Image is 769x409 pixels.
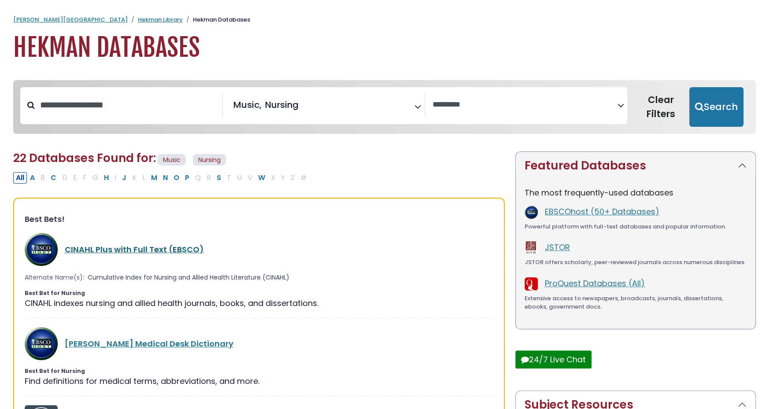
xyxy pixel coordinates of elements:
span: Music [158,154,186,166]
span: Nursing [265,98,299,111]
a: Hekman Library [138,15,183,24]
div: Alpha-list to filter by first letter of database name [13,172,310,183]
a: [PERSON_NAME] Medical Desk Dictionary [65,338,233,349]
button: 24/7 Live Chat [515,350,592,368]
span: 22 Databases Found for: [13,150,156,166]
div: CINAHL indexes nursing and allied health journals, books, and dissertations. [25,297,493,309]
span: Nursing [193,154,226,166]
div: Best Bet for Nursing [25,289,493,297]
p: The most frequently-used databases [525,187,747,199]
div: Find definitions for medical terms, abbreviations, and more. [25,375,493,387]
div: Best Bet for Nursing [25,367,493,375]
button: Submit for Search Results [689,87,743,127]
li: Hekman Databases [183,15,250,24]
textarea: Search [433,100,617,110]
button: Filter Results S [214,172,224,184]
div: Powerful platform with full-text databases and popular information. [525,222,747,231]
button: Filter Results M [148,172,160,184]
span: Alternate Name(s): [25,273,84,282]
button: All [13,172,27,184]
li: Music [230,98,262,111]
button: Filter Results W [255,172,268,184]
h1: Hekman Databases [13,33,756,63]
input: Search database by title or keyword [35,98,222,112]
button: Filter Results N [160,172,170,184]
span: Cumulative Index for Nursing and Allied Health Literature (CINAHL) [88,273,289,282]
h3: Best Bets! [25,214,493,224]
a: JSTOR [545,242,570,253]
a: [PERSON_NAME][GEOGRAPHIC_DATA] [13,15,128,24]
span: Music [233,98,262,111]
button: Filter Results O [171,172,182,184]
div: Extensive access to newspapers, broadcasts, journals, dissertations, ebooks, government docs. [525,294,747,311]
button: Filter Results H [101,172,111,184]
a: CINAHL Plus with Full Text (EBSCO) [65,244,204,255]
button: Featured Databases [516,152,755,180]
nav: Search filters [13,80,756,134]
nav: breadcrumb [13,15,756,24]
button: Clear Filters [632,87,689,127]
li: Nursing [262,98,299,111]
textarea: Search [300,103,307,112]
a: EBSCOhost (50+ Databases) [545,206,659,217]
button: Filter Results J [119,172,129,184]
button: Filter Results A [27,172,37,184]
a: ProQuest Databases (All) [545,278,645,289]
button: Filter Results P [182,172,192,184]
button: Filter Results C [48,172,59,184]
div: JSTOR offers scholarly, peer-reviewed journals across numerous disciplines. [525,258,747,267]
